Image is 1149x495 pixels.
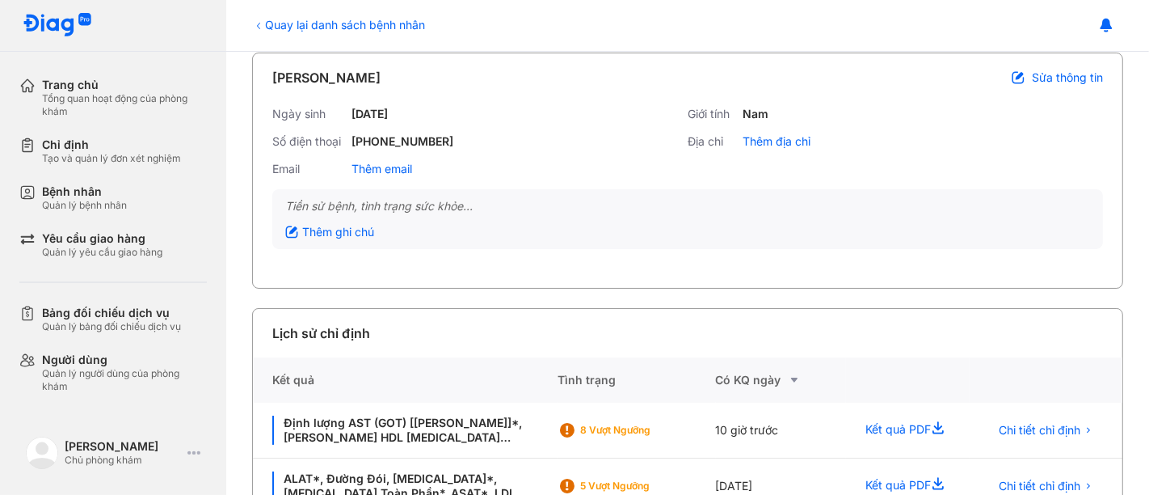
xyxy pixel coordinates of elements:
[688,107,736,121] div: Giới tính
[42,199,127,212] div: Quản lý bệnh nhân
[272,68,381,87] div: [PERSON_NAME]
[688,134,736,149] div: Địa chỉ
[42,306,181,320] div: Bảng đối chiếu dịch vụ
[580,424,709,437] div: 8 Vượt ngưỡng
[272,324,370,343] div: Lịch sử chỉ định
[42,152,181,165] div: Tạo và quản lý đơn xét nghiệm
[42,92,207,118] div: Tổng quan hoạt động của phòng khám
[42,231,162,246] div: Yêu cầu giao hàng
[42,137,181,152] div: Chỉ định
[42,246,162,259] div: Quản lý yêu cầu giao hàng
[272,134,345,149] div: Số điện thoại
[42,320,181,333] div: Quản lý bảng đối chiếu dịch vụ
[743,107,768,121] div: Nam
[743,134,810,149] div: Thêm địa chỉ
[42,367,207,393] div: Quản lý người dùng của phòng khám
[65,439,181,454] div: [PERSON_NAME]
[716,370,846,390] div: Có KQ ngày
[989,418,1103,442] button: Chi tiết chỉ định
[351,134,453,149] div: [PHONE_NUMBER]
[42,184,127,199] div: Bệnh nhân
[285,225,374,239] div: Thêm ghi chú
[272,162,345,176] div: Email
[999,479,1080,493] span: Chi tiết chỉ định
[351,162,412,176] div: Thêm email
[285,199,1090,214] div: Tiền sử bệnh, tình trạng sức khỏe...
[558,357,716,403] div: Tình trạng
[846,403,970,459] div: Kết quả PDF
[351,107,388,121] div: [DATE]
[65,454,181,467] div: Chủ phòng khám
[272,107,345,121] div: Ngày sinh
[716,403,846,459] div: 10 giờ trước
[252,16,425,33] div: Quay lại danh sách bệnh nhân
[42,353,207,367] div: Người dùng
[999,423,1080,438] span: Chi tiết chỉ định
[253,357,558,403] div: Kết quả
[272,416,538,445] div: Định lượng AST (GOT) [[PERSON_NAME]]*, [PERSON_NAME] HDL [MEDICAL_DATA] [Huyết Thanh]*, Định lượn...
[42,78,207,92] div: Trang chủ
[26,437,58,469] img: logo
[580,480,709,493] div: 5 Vượt ngưỡng
[23,13,92,38] img: logo
[1032,70,1103,85] span: Sửa thông tin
